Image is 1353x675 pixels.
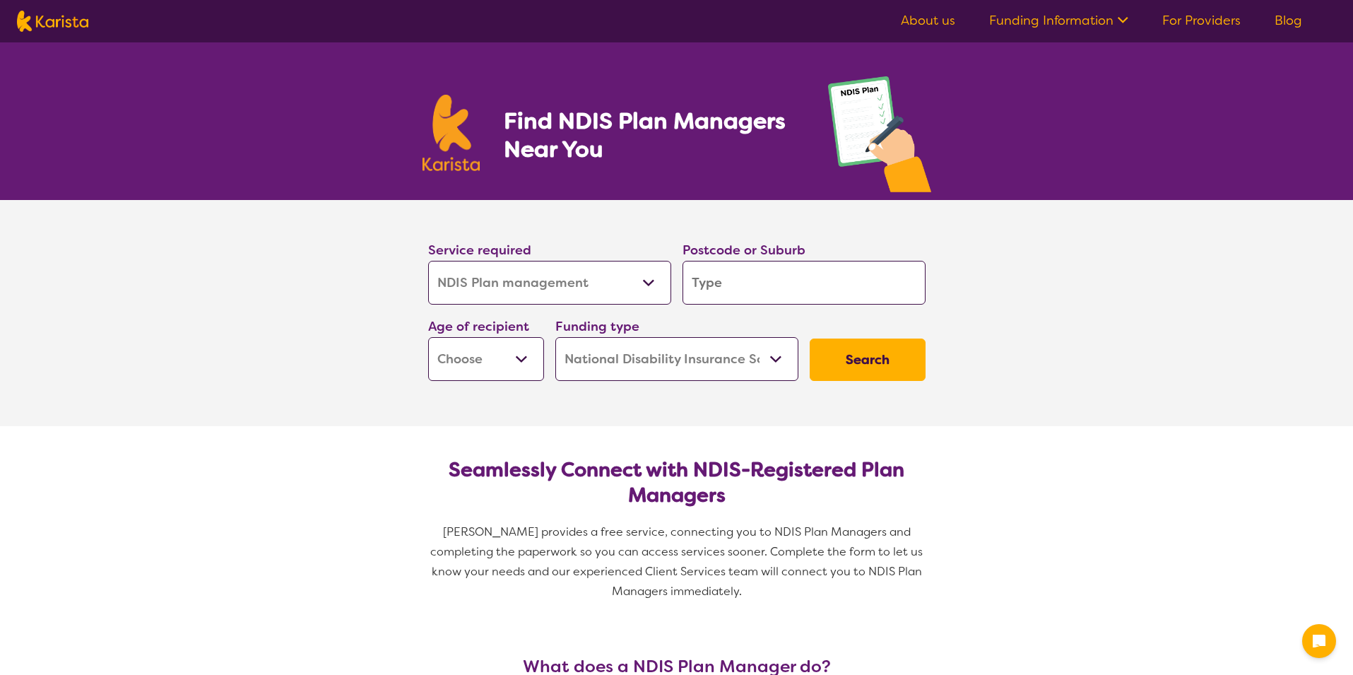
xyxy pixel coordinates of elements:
[810,339,926,381] button: Search
[428,318,529,335] label: Age of recipient
[430,524,926,599] span: [PERSON_NAME] provides a free service, connecting you to NDIS Plan Managers and completing the pa...
[17,11,88,32] img: Karista logo
[428,242,531,259] label: Service required
[439,457,914,508] h2: Seamlessly Connect with NDIS-Registered Plan Managers
[1275,12,1302,29] a: Blog
[555,318,639,335] label: Funding type
[901,12,955,29] a: About us
[1162,12,1241,29] a: For Providers
[423,95,480,171] img: Karista logo
[683,242,805,259] label: Postcode or Suburb
[989,12,1128,29] a: Funding Information
[828,76,931,200] img: plan-management
[683,261,926,305] input: Type
[504,107,799,163] h1: Find NDIS Plan Managers Near You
